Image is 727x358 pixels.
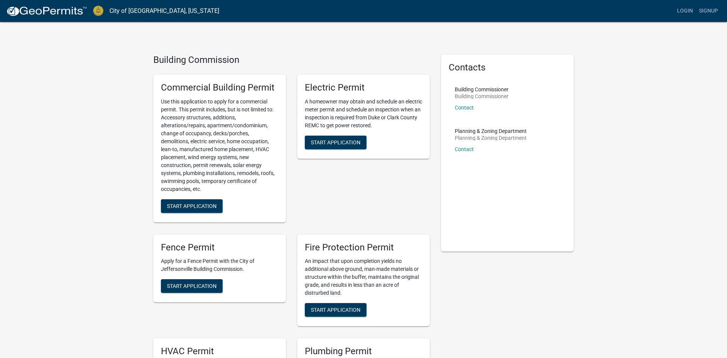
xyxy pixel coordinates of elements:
span: Start Application [167,283,217,289]
p: A homeowner may obtain and schedule an electric meter permit and schedule an inspection when an i... [305,98,422,130]
a: Login [674,4,696,18]
p: Building Commissioner [455,94,509,99]
p: Planning & Zoning Department [455,128,527,134]
p: An impact that upon completion yields no additional above ground, man-made materials or structure... [305,257,422,297]
a: Signup [696,4,721,18]
h5: Electric Permit [305,82,422,93]
h5: HVAC Permit [161,346,278,357]
h5: Fire Protection Permit [305,242,422,253]
span: Start Application [311,139,360,145]
a: City of [GEOGRAPHIC_DATA], [US_STATE] [109,5,219,17]
span: Start Application [167,203,217,209]
a: Contact [455,146,474,152]
p: Apply for a Fence Permit with the City of Jeffersonville Building Commission. [161,257,278,273]
span: Start Application [311,307,360,313]
button: Start Application [161,199,223,213]
p: Planning & Zoning Department [455,135,527,141]
h5: Contacts [449,62,566,73]
h5: Fence Permit [161,242,278,253]
h5: Plumbing Permit [305,346,422,357]
img: City of Jeffersonville, Indiana [93,6,103,16]
button: Start Application [161,279,223,293]
h4: Building Commission [153,55,430,66]
p: Use this application to apply for a commercial permit. This permit includes, but is not limited t... [161,98,278,193]
p: Building Commissioner [455,87,509,92]
button: Start Application [305,303,367,317]
a: Contact [455,105,474,111]
button: Start Application [305,136,367,149]
h5: Commercial Building Permit [161,82,278,93]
